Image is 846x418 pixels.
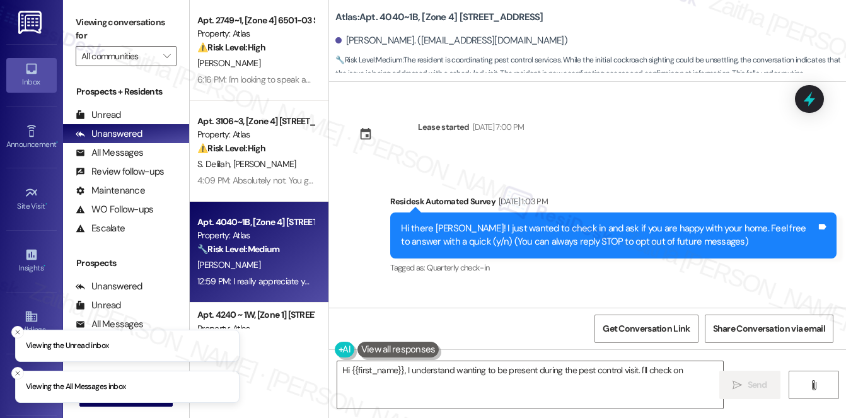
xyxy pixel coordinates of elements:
div: 4:09 PM: Absolutely not. You guys lied. I was told there was no rodents or roaches [197,175,496,186]
input: All communities [81,46,156,66]
div: Lease started [418,120,470,134]
i:  [163,51,170,61]
a: Leads [6,368,57,402]
div: Property: Atlas [197,322,314,335]
a: Buildings [6,306,57,340]
div: All Messages [76,318,143,331]
strong: 🔧 Risk Level: Medium [335,55,402,65]
a: Insights • [6,244,57,278]
button: Close toast [11,367,24,380]
div: Apt. 3106~3, [Zone 4] [STREET_ADDRESS][GEOGRAPHIC_DATA][STREET_ADDRESS][GEOGRAPHIC_DATA] [197,115,314,128]
div: Prospects + Residents [63,85,189,98]
p: Viewing the All Messages inbox [26,381,126,393]
strong: 🔧 Risk Level: Medium [197,243,279,255]
button: Share Conversation via email [705,315,833,343]
p: Viewing the Unread inbox [26,340,108,351]
b: Atlas: Apt. 4040~1B, [Zone 4] [STREET_ADDRESS] [335,11,543,24]
div: [PERSON_NAME]. ([EMAIL_ADDRESS][DOMAIN_NAME]) [335,34,567,47]
strong: ⚠️ Risk Level: High [197,42,265,53]
div: Apt. 4240 ~ 1W, [Zone 1] [STREET_ADDRESS][US_STATE] [197,308,314,322]
div: Apt. 4040~1B, [Zone 4] [STREET_ADDRESS] [197,216,314,229]
div: Escalate [76,222,125,235]
div: Review follow-ups [76,165,164,178]
a: Inbox [6,58,57,92]
div: Unread [76,108,121,122]
div: Hi there [PERSON_NAME]! I just wanted to check in and ask if you are happy with your home. Feel f... [401,222,816,249]
span: • [43,262,45,270]
div: Property: Atlas [197,229,314,242]
span: Share Conversation via email [713,322,825,335]
span: : The resident is coordinating pest control services. While the initial cockroach sighting could ... [335,54,846,94]
span: [PERSON_NAME] [197,259,260,270]
div: [DATE] 7:00 PM [470,120,524,134]
div: [DATE] 1:03 PM [495,195,548,208]
button: Get Conversation Link [594,315,698,343]
span: [PERSON_NAME] [233,158,296,170]
span: Send [748,378,767,392]
div: Apt. 2749~1, [Zone 4] 6501-03 S. [US_STATE] [197,14,314,27]
span: Get Conversation Link [603,322,690,335]
label: Viewing conversations for [76,13,177,46]
span: S. Delilah [197,158,233,170]
strong: ⚠️ Risk Level: High [197,142,265,154]
div: Tagged as: [390,258,837,277]
span: Quarterly check-in [427,262,489,273]
div: Unanswered [76,280,142,293]
div: WO Follow-ups [76,203,153,216]
button: Send [719,371,780,399]
button: Close toast [11,325,24,338]
span: • [56,138,58,147]
span: [PERSON_NAME] [197,57,260,69]
i:  [809,380,818,390]
div: Maintenance [76,184,145,197]
div: All Messages [76,146,143,160]
div: Property: Atlas [197,128,314,141]
span: • [45,200,47,209]
img: ResiDesk Logo [18,11,44,34]
i:  [733,380,742,390]
div: Unanswered [76,127,142,141]
div: Property: Atlas [197,27,314,40]
div: Prospects [63,257,189,270]
div: Unread [76,299,121,312]
div: Residesk Automated Survey [390,195,837,212]
a: Site Visit • [6,182,57,216]
textarea: Hi {{first_name}}, I understand wanting to be present during the pest control visit. I'll check on [337,361,724,409]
